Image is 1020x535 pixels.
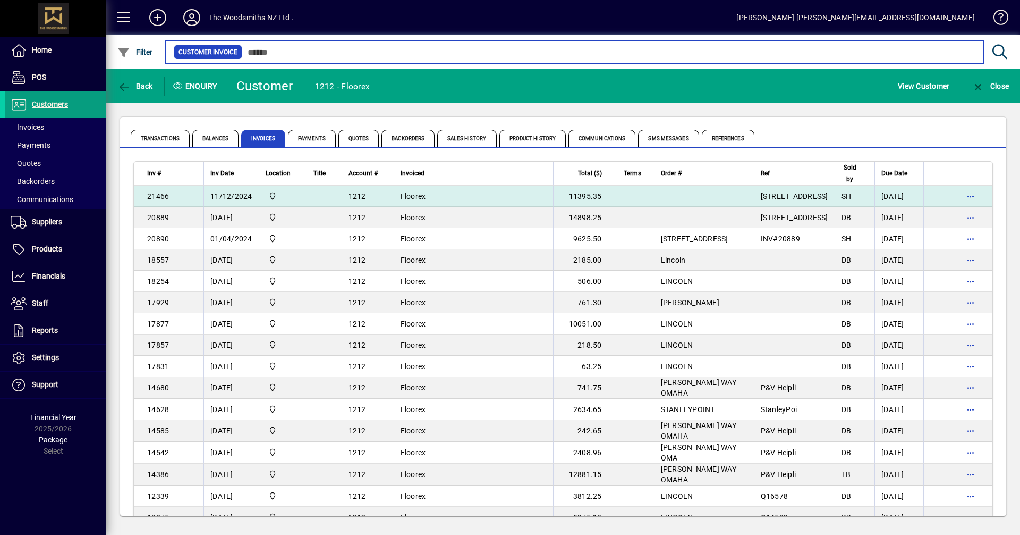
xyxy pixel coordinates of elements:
div: Sold by [841,162,868,185]
td: 3812.25 [553,486,617,507]
span: Q16578 [761,492,788,500]
td: 14898.25 [553,207,617,228]
button: More options [962,509,979,526]
span: Reports [32,326,58,335]
span: Communications [568,130,635,147]
td: 63.25 [553,356,617,377]
button: More options [962,379,979,396]
span: Lincoln [661,256,686,264]
span: Inv # [147,168,161,179]
td: [DATE] [203,420,259,442]
span: Backorders [381,130,435,147]
span: The Woodsmiths [266,404,300,415]
span: Staff [32,299,48,307]
td: [DATE] [874,464,923,486]
span: Customers [32,100,68,108]
span: 1212 [348,383,366,392]
td: 741.75 [553,377,617,399]
button: View Customer [895,77,952,96]
div: Account # [348,168,387,179]
span: 1212 [348,192,366,200]
span: Quotes [11,159,41,168]
a: Products [5,236,106,263]
span: DB [841,405,852,414]
span: Filter [117,48,153,56]
span: Floorex [401,277,426,286]
a: Suppliers [5,209,106,236]
span: DB [841,492,852,500]
td: [DATE] [874,399,923,420]
span: DB [841,427,852,435]
span: Balances [192,130,239,147]
span: SH [841,192,852,200]
span: [PERSON_NAME] WAY OMAHA [661,378,736,397]
a: Quotes [5,154,106,172]
span: 17929 [147,298,169,307]
span: Products [32,245,62,253]
span: The Woodsmiths [266,447,300,458]
a: Support [5,372,106,398]
td: [DATE] [203,313,259,335]
span: 1212 [348,320,366,328]
button: Filter [115,43,156,62]
div: [PERSON_NAME] [PERSON_NAME][EMAIL_ADDRESS][DOMAIN_NAME] [736,9,975,26]
td: 2408.96 [553,442,617,464]
span: DB [841,513,852,522]
td: [DATE] [874,335,923,356]
a: Communications [5,190,106,208]
span: [STREET_ADDRESS] [761,192,828,200]
td: [DATE] [203,442,259,464]
span: Settings [32,353,59,362]
span: Q14503 [761,513,788,522]
span: Transactions [131,130,190,147]
div: Due Date [881,168,917,179]
span: Package [39,436,67,444]
td: [DATE] [874,186,923,207]
td: [DATE] [874,313,923,335]
span: 14628 [147,405,169,414]
span: P&V Heipli [761,470,796,479]
span: Due Date [881,168,907,179]
span: [STREET_ADDRESS] [761,213,828,222]
span: Sales History [437,130,496,147]
div: Inv # [147,168,171,179]
span: Payments [288,130,336,147]
span: Title [313,168,326,179]
td: 01/04/2024 [203,228,259,249]
button: More options [962,466,979,483]
span: Support [32,380,58,389]
td: [DATE] [874,292,923,313]
button: Profile [175,8,209,27]
span: DB [841,213,852,222]
td: [DATE] [203,249,259,271]
span: StanleyPoi [761,405,797,414]
td: [DATE] [874,377,923,399]
span: DB [841,383,852,392]
span: TB [841,470,851,479]
td: 9625.50 [553,228,617,249]
span: DB [841,448,852,457]
td: 11/12/2024 [203,186,259,207]
span: STANLEYPOINT [661,405,715,414]
span: Order # [661,168,682,179]
td: 12881.15 [553,464,617,486]
td: [DATE] [203,271,259,292]
span: LINCOLN [661,320,693,328]
span: P&V Heipli [761,448,796,457]
button: More options [962,444,979,461]
span: Floorex [401,383,426,392]
td: 11395.35 [553,186,617,207]
td: [DATE] [874,486,923,507]
td: [DATE] [874,207,923,228]
span: Backorders [11,177,55,186]
span: 14680 [147,383,169,392]
span: Inv Date [210,168,234,179]
span: The Woodsmiths [266,339,300,351]
span: Quotes [338,130,379,147]
a: Backorders [5,172,106,190]
span: P&V Heipli [761,427,796,435]
button: More options [962,488,979,505]
td: 761.30 [553,292,617,313]
span: Floorex [401,470,426,479]
span: SH [841,235,852,243]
